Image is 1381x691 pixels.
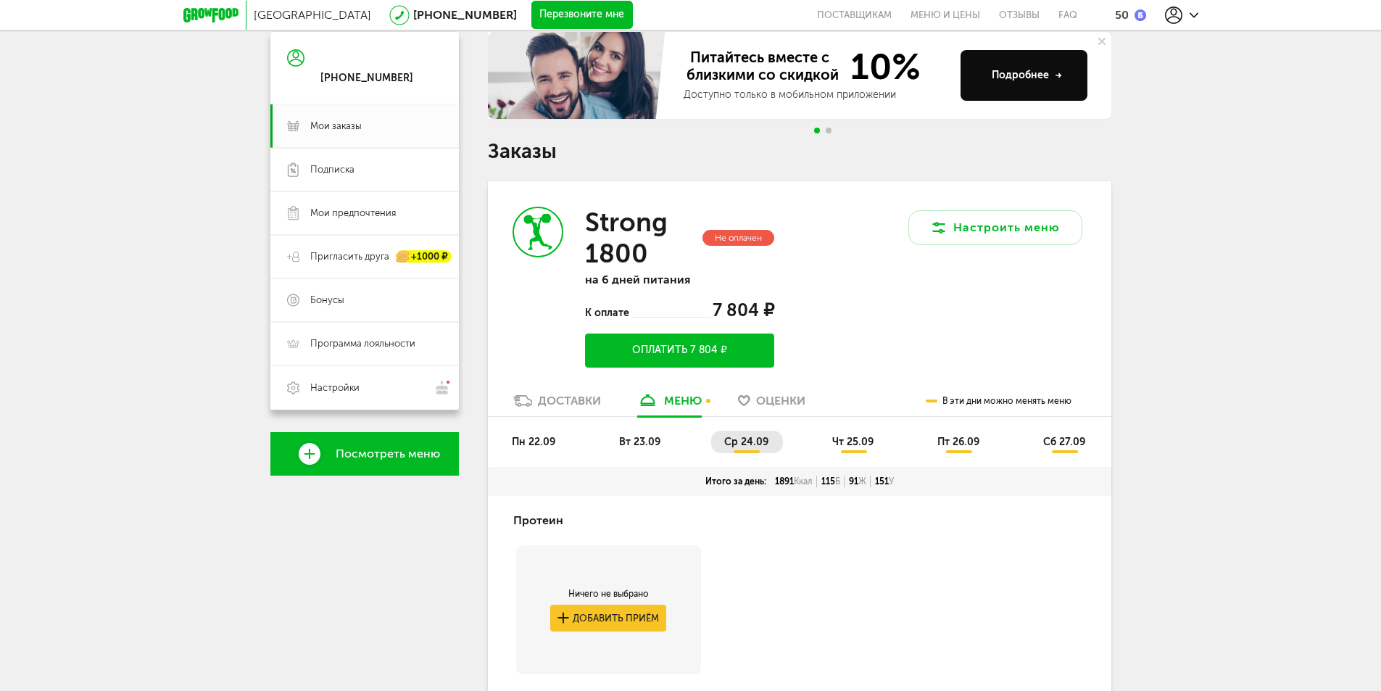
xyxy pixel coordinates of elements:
a: Мои заказы [270,104,459,148]
h3: Strong 1800 [585,207,699,269]
span: Программа лояльности [310,337,415,350]
a: Посмотреть меню [270,432,459,476]
div: 151 [871,476,898,487]
button: Подробнее [961,50,1087,101]
span: Подписка [310,163,354,176]
h4: Протеин [513,507,563,534]
span: вт 23.09 [619,436,660,448]
a: Программа лояльности [270,322,459,365]
span: ср 24.09 [724,436,768,448]
div: 50 [1115,8,1129,22]
span: пн 22.09 [512,436,555,448]
a: [PHONE_NUMBER] [413,8,517,22]
div: 1891 [771,476,817,487]
img: family-banner.579af9d.jpg [488,32,669,119]
a: Бонусы [270,278,459,322]
span: Питайтесь вместе с близкими со скидкой [684,49,842,85]
div: 115 [817,476,845,487]
a: Пригласить друга +1000 ₽ [270,235,459,278]
div: Не оплачен [702,230,774,247]
div: Ничего не выбрано [550,588,666,600]
span: Ж [858,476,866,487]
span: сб 27.09 [1043,436,1085,448]
button: Добавить приём [550,605,666,632]
a: Настройки [270,365,459,410]
div: +1000 ₽ [397,251,452,263]
div: 91 [845,476,871,487]
span: К оплате [585,307,631,319]
span: чт 25.09 [832,436,874,448]
span: [GEOGRAPHIC_DATA] [254,8,371,22]
a: Мои предпочтения [270,191,459,235]
span: Ккал [794,476,813,487]
span: Б [835,476,840,487]
div: Подробнее [992,68,1062,83]
span: 7 804 ₽ [713,299,774,320]
span: Пригласить друга [310,250,389,263]
div: Доставки [538,394,601,407]
span: Посмотреть меню [336,447,440,460]
span: Настройки [310,381,360,394]
span: Мои предпочтения [310,207,396,220]
button: Оплатить 7 804 ₽ [585,334,774,368]
span: Бонусы [310,294,344,307]
div: В эти дни можно менять меню [926,386,1071,416]
a: Доставки [506,393,608,416]
span: пт 26.09 [937,436,979,448]
span: Мои заказы [310,120,362,133]
div: [PHONE_NUMBER] [320,72,413,85]
span: Go to slide 1 [814,128,820,133]
p: на 6 дней питания [585,273,774,286]
div: Доступно только в мобильном приложении [684,88,949,102]
div: меню [664,394,702,407]
a: Оценки [731,393,813,416]
h1: Заказы [488,142,1111,161]
a: Подписка [270,148,459,191]
div: Итого за день: [701,476,771,487]
span: У [889,476,894,487]
span: 10% [842,49,921,85]
span: Оценки [756,394,805,407]
button: Настроить меню [908,210,1082,245]
button: Перезвоните мне [531,1,633,30]
a: меню [630,393,709,416]
img: bonus_b.cdccf46.png [1135,9,1146,21]
span: Go to slide 2 [826,128,831,133]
